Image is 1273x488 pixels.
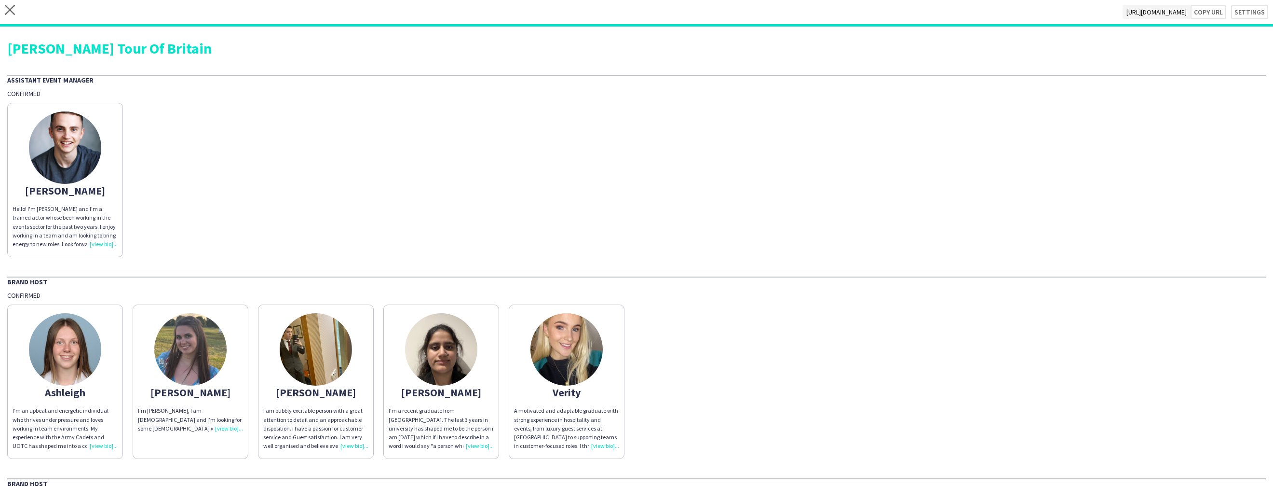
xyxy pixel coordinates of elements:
[1231,5,1268,19] button: Settings
[138,388,243,397] div: [PERSON_NAME]
[13,205,118,249] div: Hello! I'm [PERSON_NAME] and I'm a trained actor whose been working in the events sector for the ...
[138,406,243,433] div: I’m [PERSON_NAME], I am [DEMOGRAPHIC_DATA] and I’m looking for some [DEMOGRAPHIC_DATA] work.
[1123,5,1191,19] span: [URL][DOMAIN_NAME]
[13,186,118,195] div: [PERSON_NAME]
[7,291,1266,300] div: Confirmed
[405,313,477,386] img: thumb-68a8366417cca.jpg
[1191,5,1226,19] button: Copy url
[514,406,619,450] div: A motivated and adaptable graduate with strong experience in hospitality and events, from luxury ...
[530,313,603,386] img: thumb-689f31bc60211.jpeg
[7,478,1266,488] div: Brand Host
[7,277,1266,286] div: Brand Host
[7,75,1266,84] div: Assistant Event Manager
[13,388,118,397] div: Ashleigh
[389,406,494,450] div: I'm a recent graduate from [GEOGRAPHIC_DATA]. The last 3 years in university has shaped me to be ...
[280,313,352,386] img: thumb-1e4fd63c-67e7-4da4-87d0-8026ff360dfe.jpg
[389,388,494,397] div: [PERSON_NAME]
[154,313,227,386] img: thumb-689f152c08a4b.jpeg
[13,406,118,450] div: I’m an upbeat and energetic individual who thrives under pressure and loves working in team envir...
[263,406,368,450] div: I am bubbly excitable person with a great attention to detail and an approachable disposition. I ...
[7,41,1266,56] div: [PERSON_NAME] Tour Of Britain
[514,388,619,397] div: Verity
[7,89,1266,98] div: Confirmed
[29,313,101,386] img: thumb-68a5be9371f92.jpg
[263,388,368,397] div: [PERSON_NAME]
[29,112,101,184] img: thumb-65afbca30f437.jpeg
